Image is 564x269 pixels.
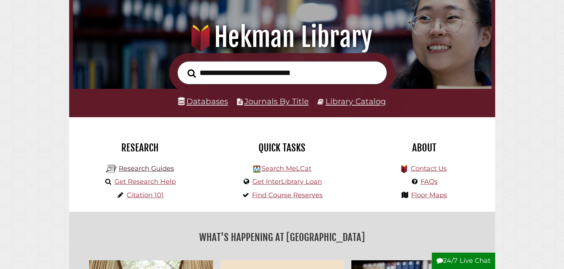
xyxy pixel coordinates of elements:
i: Search [188,69,196,78]
a: Databases [178,96,228,106]
a: Citation 101 [127,191,164,199]
a: Journals By Title [244,96,309,106]
a: Contact Us [411,165,447,173]
h2: About [359,142,490,154]
a: FAQs [421,178,438,186]
a: Research Guides [119,165,174,173]
button: Search [184,67,200,80]
h2: Research [75,142,206,154]
h1: Hekman Library [81,21,483,53]
img: Hekman Library Logo [253,166,260,173]
a: Find Course Reserves [252,191,323,199]
h2: What's Happening at [GEOGRAPHIC_DATA] [75,229,490,246]
a: Floor Maps [411,191,447,199]
a: Library Catalog [326,96,386,106]
img: Hekman Library Logo [106,163,117,174]
h2: Quick Tasks [217,142,348,154]
a: Search MeLCat [261,165,311,173]
a: Get Research Help [114,178,176,186]
a: Get InterLibrary Loan [252,178,322,186]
